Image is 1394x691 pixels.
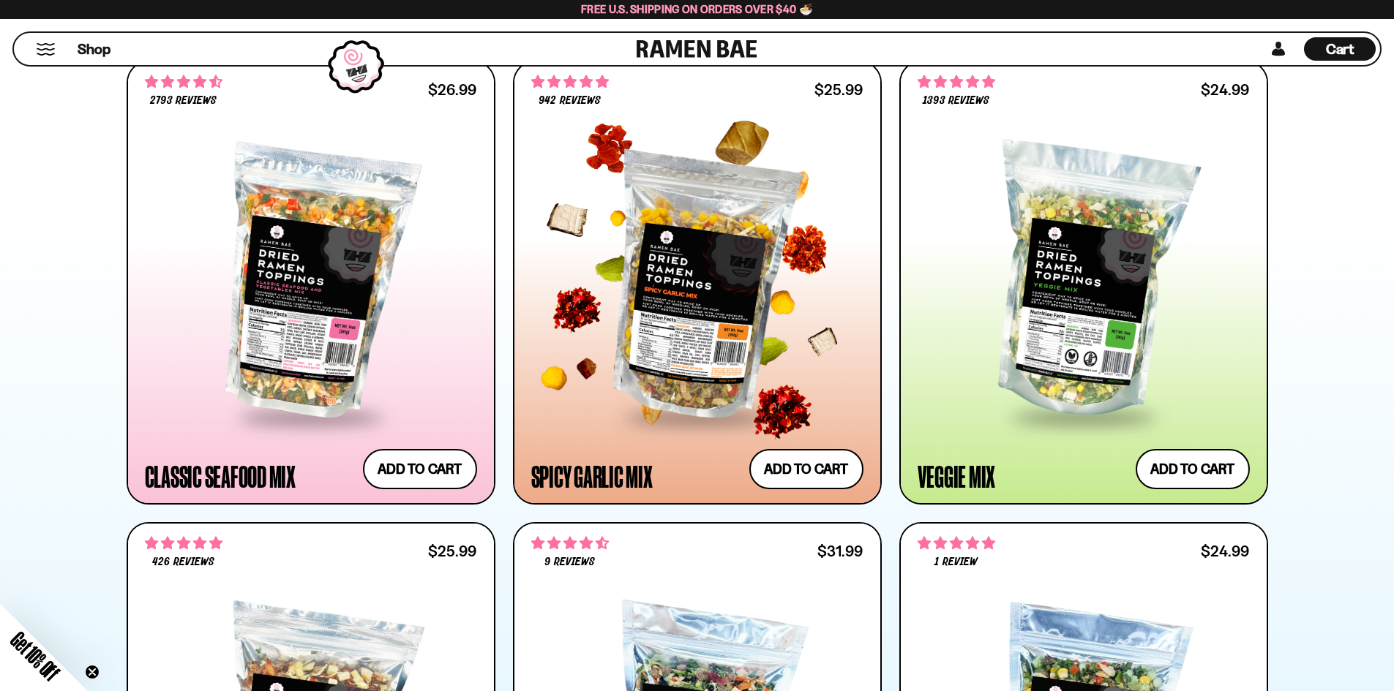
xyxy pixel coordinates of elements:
[814,83,863,97] div: $25.99
[36,43,56,56] button: Mobile Menu Trigger
[1326,40,1354,58] span: Cart
[7,627,64,684] span: Get 10% Off
[531,72,609,91] span: 4.75 stars
[150,95,216,107] span: 2793 reviews
[428,544,476,558] div: $25.99
[544,556,594,568] span: 9 reviews
[934,556,977,568] span: 1 review
[1201,544,1249,558] div: $24.99
[78,37,110,61] a: Shop
[152,556,214,568] span: 426 reviews
[1136,449,1250,489] button: Add to cart
[899,61,1268,505] a: 4.76 stars 1393 reviews $24.99 Veggie Mix Add to cart
[923,95,989,107] span: 1393 reviews
[531,534,609,553] span: 4.56 stars
[918,72,995,91] span: 4.76 stars
[145,72,222,91] span: 4.68 stars
[531,463,653,489] div: Spicy Garlic Mix
[513,61,882,505] a: 4.75 stars 942 reviews $25.99 Spicy Garlic Mix Add to cart
[363,449,477,489] button: Add to cart
[1304,33,1376,65] div: Cart
[581,2,813,16] span: Free U.S. Shipping on Orders over $40 🍜
[85,665,100,679] button: Close teaser
[145,534,222,553] span: 4.76 stars
[1201,83,1249,97] div: $24.99
[918,463,996,489] div: Veggie Mix
[749,449,863,489] button: Add to cart
[127,61,495,505] a: 4.68 stars 2793 reviews $26.99 Classic Seafood Mix Add to cart
[539,95,600,107] span: 942 reviews
[145,463,296,489] div: Classic Seafood Mix
[78,39,110,59] span: Shop
[428,83,476,97] div: $26.99
[918,534,995,553] span: 5.00 stars
[817,544,863,558] div: $31.99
